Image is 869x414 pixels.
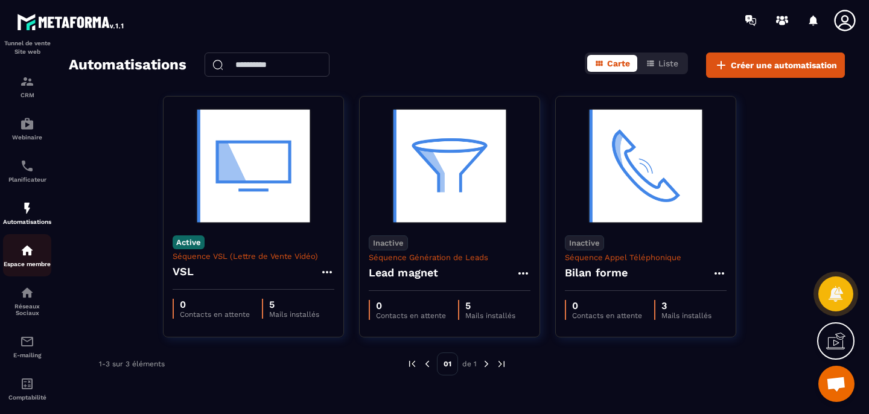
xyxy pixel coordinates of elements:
img: automations [20,201,34,215]
p: 0 [376,300,446,311]
img: social-network [20,285,34,300]
p: Mails installés [661,311,711,320]
img: next [496,358,507,369]
img: next [481,358,492,369]
a: automationsautomationsWebinaire [3,107,51,150]
img: automation-background [369,106,530,226]
p: Contacts en attente [572,311,642,320]
p: Séquence Génération de Leads [369,253,530,262]
p: Mails installés [269,310,319,319]
p: Séquence Appel Téléphonique [565,253,727,262]
img: email [20,334,34,349]
p: CRM [3,92,51,98]
a: formationformationCRM [3,65,51,107]
img: accountant [20,377,34,391]
p: Comptabilité [3,394,51,401]
p: Automatisations [3,218,51,225]
p: E-mailing [3,352,51,358]
a: accountantaccountantComptabilité [3,368,51,410]
p: Planificateur [3,176,51,183]
a: automationsautomationsAutomatisations [3,192,51,234]
h4: Bilan forme [565,264,628,281]
button: Liste [638,55,686,72]
p: 0 [180,299,250,310]
p: Tunnel de vente Site web [3,39,51,56]
p: Contacts en attente [376,311,446,320]
p: Webinaire [3,134,51,141]
p: 5 [269,299,319,310]
span: Carte [607,59,630,68]
img: automation-background [565,106,727,226]
p: 01 [437,352,458,375]
img: automations [20,116,34,131]
h4: VSL [173,263,194,280]
p: de 1 [462,359,477,369]
button: Carte [587,55,637,72]
img: formation [20,74,34,89]
p: Inactive [565,235,604,250]
p: 1-3 sur 3 éléments [99,360,165,368]
p: Mails installés [465,311,515,320]
p: Réseaux Sociaux [3,303,51,316]
p: Contacts en attente [180,310,250,319]
button: Créer une automatisation [706,53,845,78]
p: Séquence VSL (Lettre de Vente Vidéo) [173,252,334,261]
img: prev [422,358,433,369]
div: Ouvrir le chat [818,366,855,402]
span: Liste [658,59,678,68]
a: automationsautomationsEspace membre [3,234,51,276]
img: logo [17,11,126,33]
img: automation-background [173,106,334,226]
img: automations [20,243,34,258]
img: scheduler [20,159,34,173]
p: Active [173,235,205,249]
h4: Lead magnet [369,264,439,281]
h2: Automatisations [69,53,186,78]
a: schedulerschedulerPlanificateur [3,150,51,192]
p: 0 [572,300,642,311]
a: social-networksocial-networkRéseaux Sociaux [3,276,51,325]
p: Espace membre [3,261,51,267]
img: prev [407,358,418,369]
p: 5 [465,300,515,311]
p: 3 [661,300,711,311]
p: Inactive [369,235,408,250]
span: Créer une automatisation [731,59,837,71]
a: emailemailE-mailing [3,325,51,368]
